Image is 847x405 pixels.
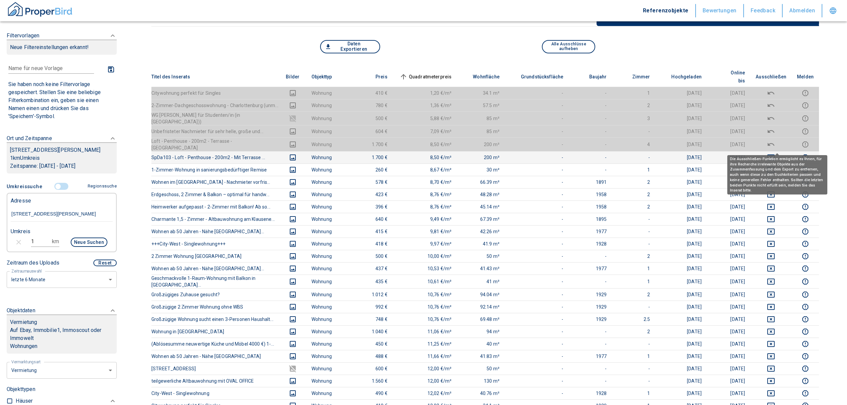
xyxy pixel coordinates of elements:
[569,288,612,301] td: 1929
[393,301,457,313] td: 10,76 €/m²
[655,87,707,99] td: [DATE]
[707,137,750,151] td: [DATE]
[612,125,655,137] td: -
[151,213,279,225] th: Charmante 1,5 - Zimmer - Altbauwohnung am Klausene...
[756,215,786,223] button: deselect this listing
[151,275,279,288] th: Geschmackvolle 1-Raum-Wohnung mit Balkon in [GEOGRAPHIC_DATA]...
[707,262,750,275] td: [DATE]
[797,340,814,348] button: report this listing
[797,228,814,236] button: report this listing
[612,275,655,288] td: 1
[306,137,349,151] td: Wohnung
[93,260,117,266] button: Reset
[151,200,279,213] th: Heimwerker aufgepasst - 2-Zimmer mit Balkon! Ab so...
[306,151,349,163] td: Wohnung
[151,99,279,111] th: 2-Zimmer-Dachgeschosswohnung - Charlottenburg (unm...
[612,301,655,313] td: -
[756,303,786,311] button: deselect this listing
[306,213,349,225] td: Wohnung
[797,389,814,397] button: report this listing
[285,203,301,211] button: images
[393,213,457,225] td: 9,49 €/m²
[707,99,750,111] td: [DATE]
[505,275,569,288] td: -
[285,365,301,373] button: images
[349,301,393,313] td: 992 €
[505,87,569,99] td: -
[306,188,349,200] td: Wohnung
[151,67,279,87] th: Titel des Inserats
[285,127,301,135] button: images
[505,288,569,301] td: -
[655,111,707,125] td: [DATE]
[7,25,117,61] div: FiltervorlagenNeue Filtereinstellungen erkannt!
[85,180,117,192] button: Regionssuche
[398,73,452,81] span: Quadratmeterpreis
[7,300,117,360] div: ObjektdatenVermietungAuf Ebay, Immobilie1, Immoscout oder ImmoweltWohnungen
[393,188,457,200] td: 8,76 €/m²
[457,250,505,262] td: 50 m²
[151,262,279,275] th: Wohnen ab 50 Jahren - Nähe [GEOGRAPHIC_DATA]...
[505,176,569,188] td: -
[349,200,393,213] td: 396 €
[612,200,655,213] td: 2
[285,291,301,299] button: images
[151,188,279,200] th: Erdgeschoss, 2 Zimmer & Balkon – optimal für handw...
[393,99,457,111] td: 1,36 €/m²
[393,163,457,176] td: 8,67 €/m²
[569,87,612,99] td: -
[569,188,612,200] td: 1958
[10,154,113,162] p: 1 km Umkreis
[393,262,457,275] td: 10,53 €/m²
[7,128,117,180] div: Ort und Zeitspanne[STREET_ADDRESS][PERSON_NAME]1kmUmkreisZeitspanne: [DATE] - [DATE]
[569,200,612,213] td: 1958
[756,340,786,348] button: deselect this listing
[285,252,301,260] button: images
[285,265,301,273] button: images
[10,342,113,350] p: Wohnungen
[756,352,786,360] button: deselect this listing
[797,140,814,148] button: report this listing
[655,176,707,188] td: [DATE]
[151,87,279,99] th: Citywohnung perfekt für Singles
[349,151,393,163] td: 1.700 €
[285,215,301,223] button: images
[569,99,612,111] td: -
[151,111,279,125] th: WG [PERSON_NAME] für Studenten/in (in [GEOGRAPHIC_DATA]))
[612,250,655,262] td: 2
[505,250,569,262] td: -
[285,166,301,174] button: images
[756,140,786,148] button: deselect this listing
[707,176,750,188] td: [DATE]
[8,80,115,120] p: Sie haben noch keine Filtervorlage gespeichert. Stellen Sie eine beliebige Filterkombination ein,...
[151,151,279,163] th: SpDa103 - Loft - Penthouse - 200m2 - Mit Terrasse ...
[707,301,750,313] td: [DATE]
[569,137,612,151] td: -
[655,200,707,213] td: [DATE]
[306,225,349,238] td: Wohnung
[10,43,113,51] p: Neue Filtereinstellungen erkannt!
[797,291,814,299] button: report this listing
[542,40,595,53] button: Alle Ausschlüsse aufheben
[612,262,655,275] td: 1
[707,288,750,301] td: [DATE]
[393,250,457,262] td: 10,00 €/m²
[655,213,707,225] td: [DATE]
[797,328,814,336] button: report this listing
[457,111,505,125] td: 85 m²
[285,153,301,161] button: images
[797,127,814,135] button: report this listing
[655,275,707,288] td: [DATE]
[457,176,505,188] td: 66.39 m²
[756,240,786,248] button: deselect this listing
[655,163,707,176] td: [DATE]
[349,238,393,250] td: 418 €
[505,301,569,313] td: -
[306,87,349,99] td: Wohnung
[655,262,707,275] td: [DATE]
[707,213,750,225] td: [DATE]
[457,225,505,238] td: 42.26 m²
[655,125,707,137] td: [DATE]
[151,137,279,151] th: Loft - Penthouse - 200m2 - Terrasse - [GEOGRAPHIC_DATA]
[505,137,569,151] td: -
